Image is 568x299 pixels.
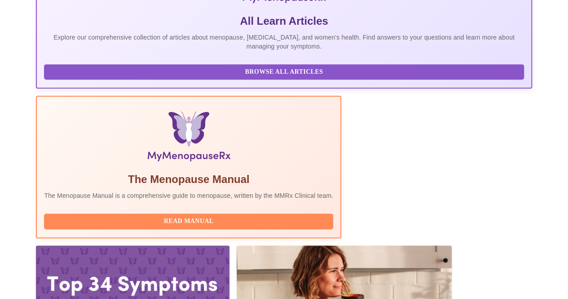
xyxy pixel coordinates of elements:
span: Browse All Articles [53,67,515,78]
h5: All Learn Articles [44,14,524,28]
p: Explore our comprehensive collection of articles about menopause, [MEDICAL_DATA], and women's hea... [44,33,524,51]
button: Read Manual [44,214,333,229]
a: Read Manual [44,217,335,224]
span: Read Manual [53,216,324,227]
button: Browse All Articles [44,64,524,80]
h5: The Menopause Manual [44,172,333,187]
img: Menopause Manual [90,111,287,165]
p: The Menopause Manual is a comprehensive guide to menopause, written by the MMRx Clinical team. [44,191,333,200]
a: Browse All Articles [44,67,526,75]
